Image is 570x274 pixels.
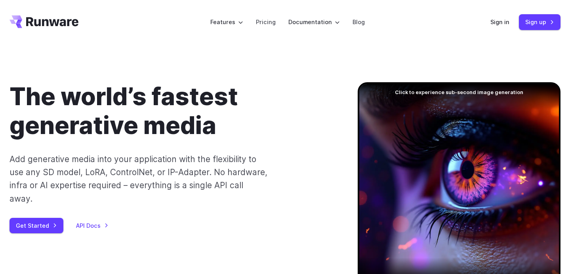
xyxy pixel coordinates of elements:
label: Documentation [288,17,340,26]
a: Get Started [10,218,63,233]
a: Blog [353,17,365,26]
a: Sign in [490,17,509,26]
p: Add generative media into your application with the flexibility to use any SD model, LoRA, Contro... [10,153,268,205]
a: Pricing [256,17,276,26]
label: Features [210,17,243,26]
a: Sign up [519,14,560,30]
a: API Docs [76,221,109,230]
a: Go to / [10,15,78,28]
h1: The world’s fastest generative media [10,82,332,140]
